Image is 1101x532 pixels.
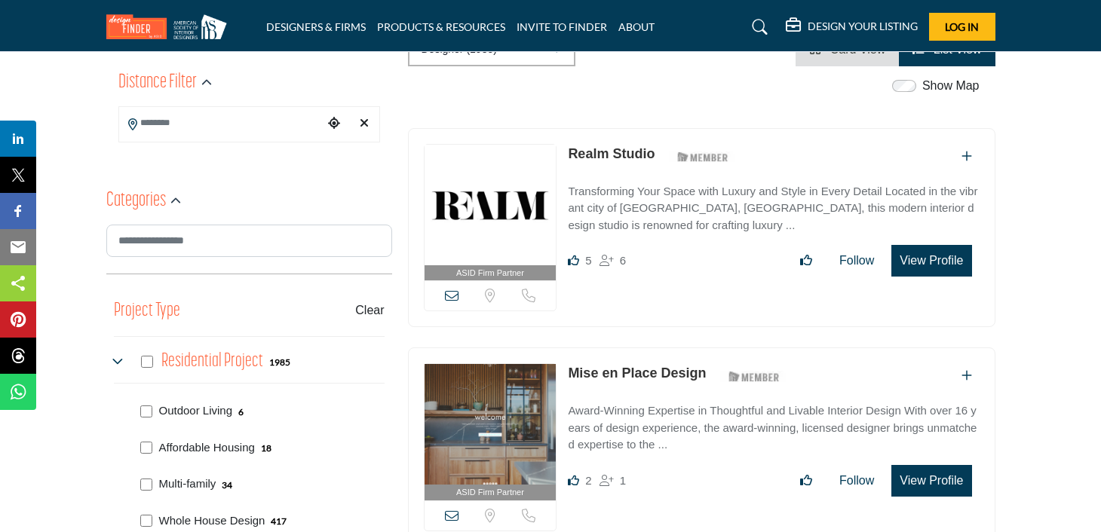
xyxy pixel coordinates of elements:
input: Search Location [119,109,323,138]
span: ASID Firm Partner [456,486,524,499]
div: 34 Results For Multi-family [222,478,232,491]
button: Project Type [114,297,180,326]
div: Followers [600,472,626,490]
input: Select Residential Project checkbox [141,356,153,368]
span: 1 [620,474,626,487]
div: 417 Results For Whole House Design [271,514,287,527]
p: Multi-family: Apartments, condos, co-housing [159,475,216,493]
span: Log In [945,20,979,33]
span: 5 [585,254,591,267]
b: 1985 [269,357,290,368]
input: Search Category [106,225,392,257]
p: Transforming Your Space with Luxury and Style in Every Detail Located in the vibrant city of [GEO... [568,183,979,234]
button: Log In [929,13,995,41]
b: 417 [271,516,287,527]
div: DESIGN YOUR LISTING [786,18,918,36]
img: ASID Members Badge Icon [720,367,788,386]
button: View Profile [891,465,971,497]
span: Card View [830,43,886,56]
span: List View [934,43,982,56]
button: Like listing [790,466,822,496]
a: PRODUCTS & RESOURCES [377,20,505,33]
p: Award-Winning Expertise in Thoughtful and Livable Interior Design With over 16 years of design ex... [568,402,979,454]
a: DESIGNERS & FIRMS [266,20,366,33]
h2: Distance Filter [118,69,197,96]
i: Likes [568,255,579,266]
b: 34 [222,480,232,491]
a: Add To List [961,150,972,163]
a: View Card [809,43,885,56]
img: Site Logo [106,14,235,39]
p: Affordable Housing: Inexpensive, efficient home spaces [159,439,255,457]
label: Show Map [922,77,980,95]
div: 6 Results For Outdoor Living [238,405,244,418]
div: Clear search location [353,108,376,140]
b: 18 [261,443,271,454]
a: View List [912,43,981,56]
buton: Clear [355,301,384,320]
span: 6 [620,254,626,267]
h2: Categories [106,188,166,215]
button: Follow [830,246,884,276]
p: Realm Studio [568,144,655,164]
span: 2 [585,474,591,487]
a: ABOUT [618,20,655,33]
a: Award-Winning Expertise in Thoughtful and Livable Interior Design With over 16 years of design ex... [568,393,979,454]
a: ASID Firm Partner [425,364,557,500]
a: ASID Firm Partner [425,145,557,281]
div: Followers [600,252,626,270]
a: Add To List [961,369,972,382]
p: Whole House Design: Whole House Design [159,512,265,530]
img: Realm Studio [425,145,557,265]
button: Like listing [790,246,822,276]
div: Choose your current location [323,108,345,140]
a: Transforming Your Space with Luxury and Style in Every Detail Located in the vibrant city of [GEO... [568,174,979,234]
span: ASID Firm Partner [456,267,524,280]
button: View Profile [891,245,971,277]
a: Realm Studio [568,146,655,161]
h4: Residential Project: Types of projects range from simple residential renovations to highly comple... [161,348,263,375]
input: Select Whole House Design checkbox [140,515,152,527]
img: Mise en Place Design [425,364,557,485]
input: Select Outdoor Living checkbox [140,405,152,417]
div: 18 Results For Affordable Housing [261,441,271,454]
div: 1985 Results For Residential Project [269,355,290,368]
a: INVITE TO FINDER [517,20,607,33]
button: Follow [830,466,884,496]
input: Select Multi-family checkbox [140,478,152,491]
img: ASID Members Badge Icon [669,148,737,167]
b: 6 [238,407,244,417]
input: Select Affordable Housing checkbox [140,442,152,454]
h5: DESIGN YOUR LISTING [808,20,918,33]
a: Search [738,15,777,39]
a: Mise en Place Design [568,365,706,381]
p: Mise en Place Design [568,363,706,384]
p: Outdoor Living: Outdoor Living [159,402,233,420]
i: Likes [568,475,579,486]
